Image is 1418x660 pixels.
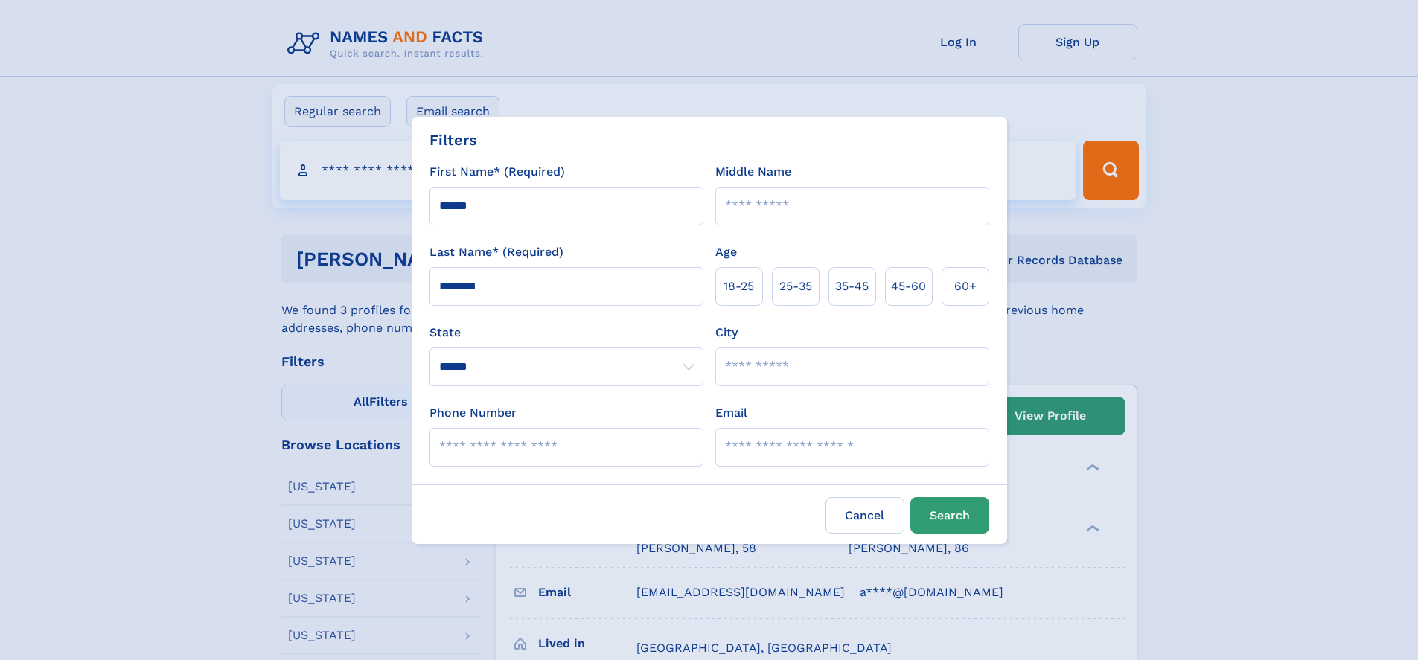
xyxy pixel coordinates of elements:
[954,278,977,295] span: 60+
[825,497,904,534] label: Cancel
[429,163,565,181] label: First Name* (Required)
[429,404,517,422] label: Phone Number
[891,278,926,295] span: 45‑60
[715,243,737,261] label: Age
[910,497,989,534] button: Search
[835,278,869,295] span: 35‑45
[779,278,812,295] span: 25‑35
[429,243,563,261] label: Last Name* (Required)
[715,163,791,181] label: Middle Name
[429,324,703,342] label: State
[429,129,477,151] div: Filters
[724,278,754,295] span: 18‑25
[715,324,738,342] label: City
[715,404,747,422] label: Email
